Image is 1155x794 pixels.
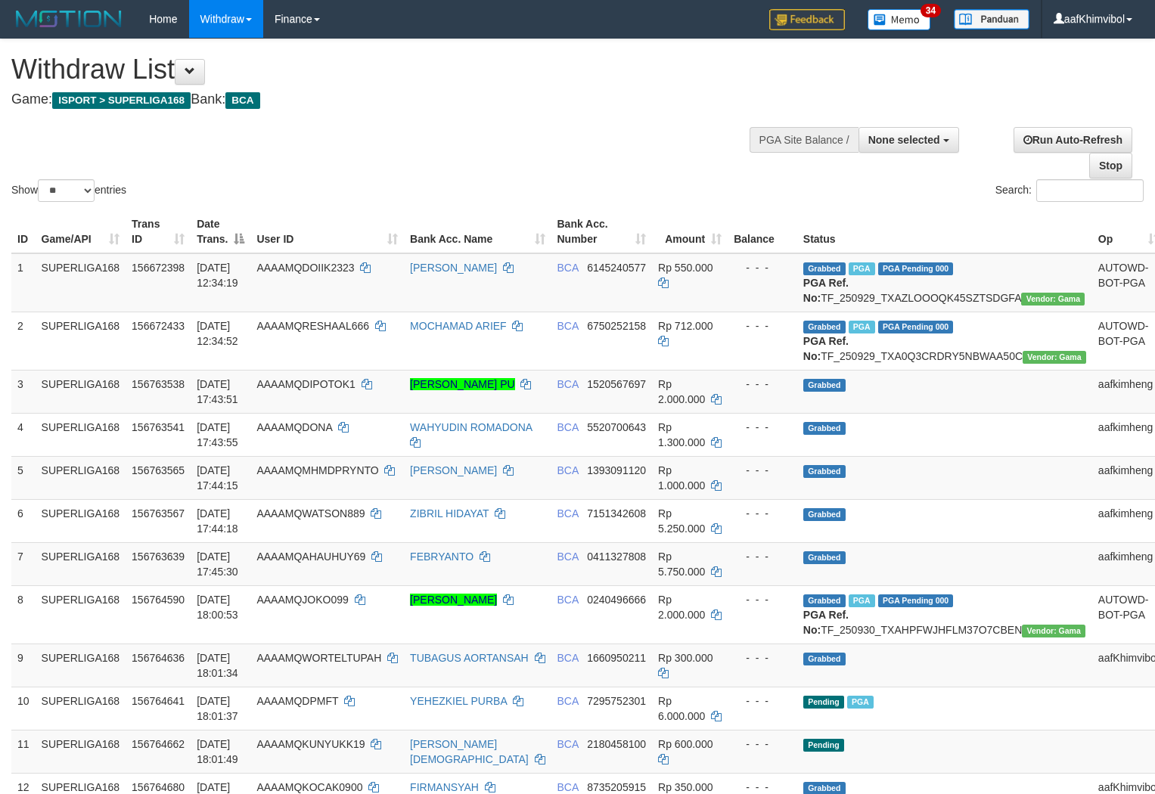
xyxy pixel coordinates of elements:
span: 156764641 [132,695,185,707]
td: TF_250929_TXAZLOOOQK45SZTSDGFA [797,253,1092,312]
label: Search: [995,179,1144,202]
span: Copy 0411327808 to clipboard [587,551,646,563]
td: SUPERLIGA168 [36,312,126,370]
a: [PERSON_NAME] PU [410,378,514,390]
th: Bank Acc. Name: activate to sort column ascending [404,210,551,253]
th: Game/API: activate to sort column ascending [36,210,126,253]
span: Rp 1.000.000 [658,464,705,492]
td: 11 [11,730,36,773]
td: 7 [11,542,36,585]
span: None selected [868,134,940,146]
span: Grabbed [803,465,846,478]
a: [PERSON_NAME] [410,594,497,606]
a: [PERSON_NAME] [410,464,497,476]
td: 9 [11,644,36,687]
th: Date Trans.: activate to sort column descending [191,210,250,253]
span: PGA Pending [878,262,954,275]
div: - - - [734,420,791,435]
span: Copy 8735205915 to clipboard [587,781,646,793]
span: Pending [803,696,844,709]
span: AAAAMQMHMDPRYNTO [256,464,378,476]
a: [PERSON_NAME] [410,262,497,274]
input: Search: [1036,179,1144,202]
img: panduan.png [954,9,1029,29]
span: ISPORT > SUPERLIGA168 [52,92,191,109]
span: Copy 7295752301 to clipboard [587,695,646,707]
span: AAAAMQKUNYUKK19 [256,738,365,750]
span: PGA Pending [878,321,954,333]
span: Copy 7151342608 to clipboard [587,507,646,520]
span: 156764590 [132,594,185,606]
img: MOTION_logo.png [11,8,126,30]
span: BCA [557,507,579,520]
span: 156763565 [132,464,185,476]
td: 10 [11,687,36,730]
span: Grabbed [803,379,846,392]
span: Marked by aafsoycanthlai [847,696,874,709]
span: Rp 600.000 [658,738,713,750]
span: Copy 1393091120 to clipboard [587,464,646,476]
th: Balance [728,210,797,253]
th: Trans ID: activate to sort column ascending [126,210,191,253]
span: Vendor URL: https://trx31.1velocity.biz [1023,351,1086,364]
span: Marked by aafsoycanthlai [849,594,875,607]
span: [DATE] 18:01:34 [197,652,238,679]
td: 5 [11,456,36,499]
a: ZIBRIL HIDAYAT [410,507,489,520]
span: [DATE] 18:01:37 [197,695,238,722]
span: Grabbed [803,594,846,607]
span: [DATE] 12:34:19 [197,262,238,289]
span: Copy 1520567697 to clipboard [587,378,646,390]
span: Rp 5.250.000 [658,507,705,535]
span: Grabbed [803,262,846,275]
h4: Game: Bank: [11,92,755,107]
b: PGA Ref. No: [803,335,849,362]
td: SUPERLIGA168 [36,456,126,499]
div: - - - [734,377,791,392]
span: 156672398 [132,262,185,274]
label: Show entries [11,179,126,202]
span: AAAAMQDOIIK2323 [256,262,354,274]
span: AAAAMQDPMFT [256,695,338,707]
span: BCA [557,464,579,476]
span: BCA [557,781,579,793]
span: Copy 1660950211 to clipboard [587,652,646,664]
span: AAAAMQAHAUHUY69 [256,551,365,563]
td: SUPERLIGA168 [36,687,126,730]
span: PGA Pending [878,594,954,607]
span: Copy 6145240577 to clipboard [587,262,646,274]
span: [DATE] 12:34:52 [197,320,238,347]
td: SUPERLIGA168 [36,585,126,644]
td: 6 [11,499,36,542]
span: 156763541 [132,421,185,433]
a: Run Auto-Refresh [1014,127,1132,153]
span: Vendor URL: https://trx31.1velocity.biz [1021,293,1085,306]
span: Copy 0240496666 to clipboard [587,594,646,606]
span: 156763639 [132,551,185,563]
span: 156672433 [132,320,185,332]
span: [DATE] 18:01:49 [197,738,238,765]
th: Amount: activate to sort column ascending [652,210,728,253]
span: Rp 2.000.000 [658,378,705,405]
span: Grabbed [803,422,846,435]
span: 156763567 [132,507,185,520]
span: BCA [557,652,579,664]
td: 4 [11,413,36,456]
div: - - - [734,506,791,521]
th: Status [797,210,1092,253]
h1: Withdraw List [11,54,755,85]
div: - - - [734,318,791,333]
div: PGA Site Balance / [750,127,858,153]
span: [DATE] 18:00:53 [197,594,238,621]
a: Stop [1089,153,1132,178]
span: Rp 550.000 [658,262,713,274]
button: None selected [858,127,959,153]
span: Rp 300.000 [658,652,713,664]
span: BCA [557,320,579,332]
td: 3 [11,370,36,413]
span: 156764662 [132,738,185,750]
span: Grabbed [803,653,846,665]
span: [DATE] 17:44:15 [197,464,238,492]
td: SUPERLIGA168 [36,413,126,456]
span: BCA [557,695,579,707]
